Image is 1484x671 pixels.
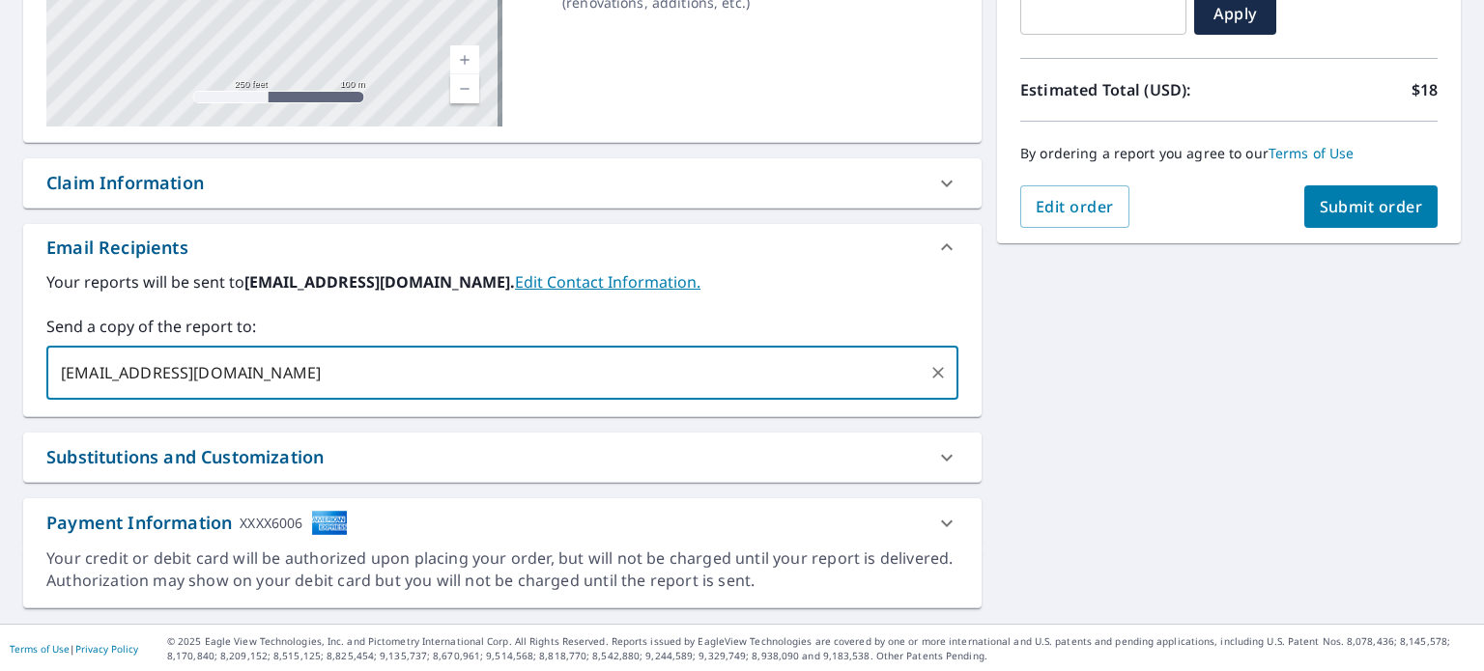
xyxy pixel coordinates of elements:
[167,634,1474,663] p: © 2025 Eagle View Technologies, Inc. and Pictometry International Corp. All Rights Reserved. Repo...
[515,271,700,293] a: EditContactInfo
[23,433,982,482] div: Substitutions and Customization
[1036,196,1114,217] span: Edit order
[23,224,982,270] div: Email Recipients
[10,643,138,655] p: |
[1304,185,1439,228] button: Submit order
[46,510,348,536] div: Payment Information
[1020,185,1129,228] button: Edit order
[240,510,302,536] div: XXXX6006
[1269,144,1355,162] a: Terms of Use
[46,170,204,196] div: Claim Information
[46,235,188,261] div: Email Recipients
[244,271,515,293] b: [EMAIL_ADDRESS][DOMAIN_NAME].
[1020,145,1438,162] p: By ordering a report you agree to our
[1412,78,1438,101] p: $18
[46,444,324,470] div: Substitutions and Customization
[1020,78,1229,101] p: Estimated Total (USD):
[925,359,952,386] button: Clear
[46,547,958,592] div: Your credit or debit card will be authorized upon placing your order, but will not be charged unt...
[46,270,958,294] label: Your reports will be sent to
[46,315,958,338] label: Send a copy of the report to:
[311,510,348,536] img: cardImage
[23,498,982,547] div: Payment InformationXXXX6006cardImage
[450,74,479,103] a: Current Level 17, Zoom Out
[1210,3,1261,24] span: Apply
[1320,196,1423,217] span: Submit order
[75,642,138,656] a: Privacy Policy
[10,642,70,656] a: Terms of Use
[23,158,982,208] div: Claim Information
[450,45,479,74] a: Current Level 17, Zoom In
